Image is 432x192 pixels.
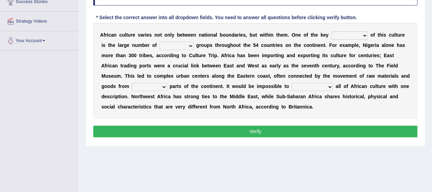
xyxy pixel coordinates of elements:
[326,32,329,38] b: y
[339,53,342,58] b: u
[248,42,250,48] b: e
[306,53,309,58] b: o
[232,53,235,58] b: a
[216,32,217,38] b: l
[315,32,318,38] b: e
[391,32,394,38] b: u
[196,42,199,48] b: g
[397,42,400,48] b: h
[298,32,301,38] b: e
[298,42,301,48] b: e
[217,42,220,48] b: h
[201,53,203,58] b: r
[318,42,321,48] b: e
[273,42,274,48] b: t
[265,32,266,38] b: t
[111,32,114,38] b: a
[184,32,188,38] b: w
[281,53,284,58] b: g
[377,53,379,58] b: s
[312,32,315,38] b: h
[289,53,292,58] b: n
[192,53,195,58] b: u
[237,53,240,58] b: h
[243,42,245,48] b: t
[243,32,246,38] b: s
[262,53,263,58] b: i
[167,32,170,38] b: n
[287,53,289,58] b: a
[273,53,275,58] b: r
[240,53,243,58] b: a
[127,42,129,48] b: e
[373,42,375,48] b: r
[226,32,229,38] b: u
[277,53,278,58] b: i
[370,42,373,48] b: e
[374,53,377,58] b: e
[227,42,231,48] b: g
[204,42,207,48] b: u
[229,53,232,58] b: c
[155,42,157,48] b: f
[120,63,122,68] b: t
[176,53,179,58] b: g
[147,53,150,58] b: e
[329,42,332,48] b: F
[159,53,162,58] b: c
[352,42,355,48] b: p
[105,63,107,68] b: f
[361,53,363,58] b: e
[108,32,111,38] b: c
[314,53,317,58] b: n
[135,42,138,48] b: u
[269,42,273,48] b: n
[199,32,202,38] b: n
[397,32,400,38] b: u
[248,53,251,58] b: b
[122,32,125,38] b: u
[366,42,367,48] b: i
[142,42,145,48] b: b
[333,53,336,58] b: u
[283,32,288,38] b: m
[119,42,122,48] b: a
[253,42,256,48] b: 5
[123,53,126,58] b: n
[103,32,105,38] b: f
[384,32,386,38] b: s
[281,32,283,38] b: e
[382,32,384,38] b: i
[145,32,147,38] b: i
[390,53,392,58] b: s
[256,42,259,48] b: 4
[301,53,303,58] b: x
[122,63,124,68] b: r
[173,53,176,58] b: n
[240,32,243,38] b: e
[106,63,108,68] b: r
[263,32,265,38] b: i
[215,42,217,48] b: t
[148,42,149,48] b: r
[392,53,394,58] b: t
[214,53,217,58] b: p
[234,32,237,38] b: a
[322,53,323,58] b: i
[395,32,397,38] b: t
[110,63,112,68] b: c
[220,32,223,38] b: b
[386,42,389,48] b: o
[226,53,228,58] b: r
[306,42,309,48] b: o
[388,42,391,48] b: n
[132,42,135,48] b: n
[331,53,333,58] b: c
[275,53,277,58] b: t
[199,42,201,48] b: r
[239,42,241,48] b: t
[348,42,352,48] b: m
[368,53,371,58] b: u
[164,53,167,58] b: o
[355,42,356,48] b: l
